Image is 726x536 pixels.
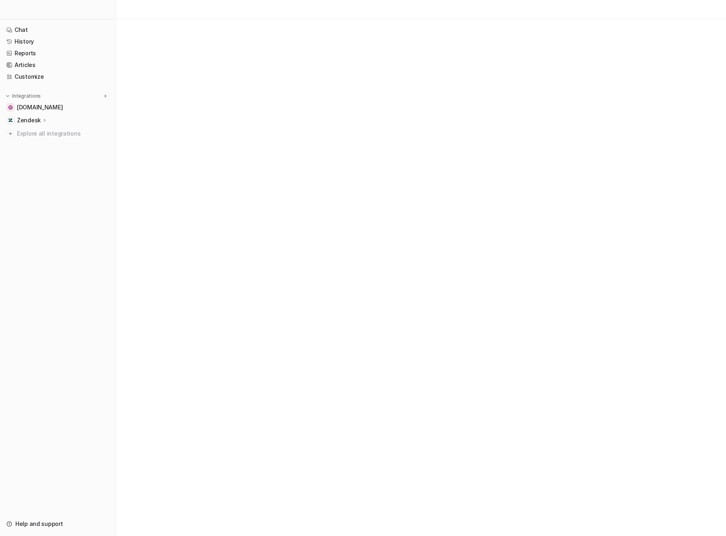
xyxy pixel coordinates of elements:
[3,518,113,530] a: Help and support
[12,93,41,99] p: Integrations
[3,92,43,100] button: Integrations
[17,116,41,124] p: Zendesk
[3,24,113,36] a: Chat
[8,118,13,123] img: Zendesk
[17,127,109,140] span: Explore all integrations
[3,36,113,47] a: History
[5,93,11,99] img: expand menu
[3,71,113,82] a: Customize
[3,128,113,139] a: Explore all integrations
[3,59,113,71] a: Articles
[103,93,108,99] img: menu_add.svg
[3,48,113,59] a: Reports
[6,130,15,138] img: explore all integrations
[8,105,13,110] img: swtchenergy.com
[3,102,113,113] a: swtchenergy.com[DOMAIN_NAME]
[17,103,63,111] span: [DOMAIN_NAME]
